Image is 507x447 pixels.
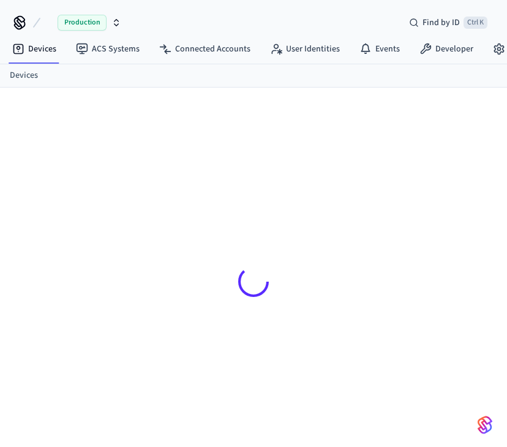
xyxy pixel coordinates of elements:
img: SeamLogoGradient.69752ec5.svg [478,415,492,435]
a: Developer [410,38,483,60]
a: Connected Accounts [149,38,260,60]
a: Events [350,38,410,60]
div: Find by IDCtrl K [399,12,497,34]
a: User Identities [260,38,350,60]
a: Devices [10,69,38,82]
span: Ctrl K [464,17,487,29]
span: Production [58,15,107,31]
a: ACS Systems [66,38,149,60]
span: Find by ID [423,17,460,29]
a: Devices [2,38,66,60]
